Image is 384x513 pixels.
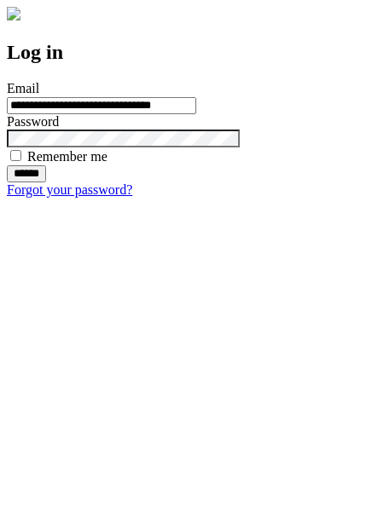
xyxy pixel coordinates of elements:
[27,149,108,164] label: Remember me
[7,41,377,64] h2: Log in
[7,182,132,197] a: Forgot your password?
[7,7,20,20] img: logo-4e3dc11c47720685a147b03b5a06dd966a58ff35d612b21f08c02c0306f2b779.png
[7,81,39,95] label: Email
[7,114,59,129] label: Password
